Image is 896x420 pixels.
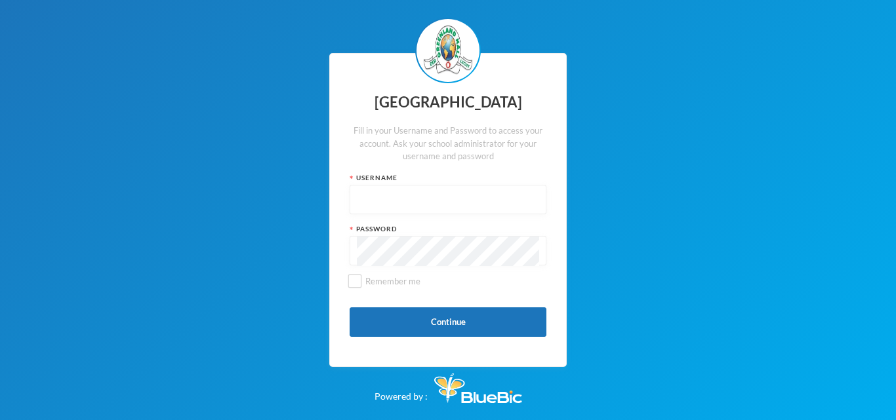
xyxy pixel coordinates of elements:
[350,307,546,337] button: Continue
[350,90,546,115] div: [GEOGRAPHIC_DATA]
[350,124,546,163] div: Fill in your Username and Password to access your account. Ask your school administrator for your...
[375,367,522,403] div: Powered by :
[350,224,546,234] div: Password
[434,373,522,403] img: Bluebic
[350,173,546,183] div: Username
[360,276,426,286] span: Remember me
